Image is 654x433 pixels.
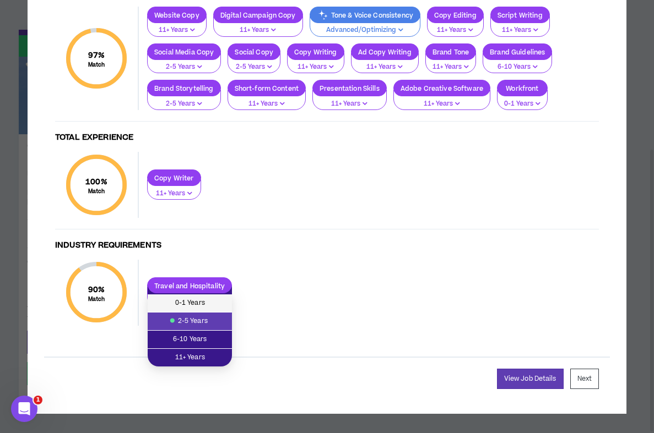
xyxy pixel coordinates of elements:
p: 6-10 Years [490,62,545,72]
button: 11+ Years [427,16,484,37]
small: Match [88,61,105,69]
small: Match [88,295,105,303]
p: Copy Writer [148,174,201,182]
small: Match [85,188,107,195]
span: 1 [34,396,42,404]
p: 11+ Years [320,99,380,109]
button: 11+ Years [490,16,550,37]
p: 11+ Years [235,99,299,109]
button: 11+ Years [213,16,303,37]
button: 11+ Years [312,90,387,111]
a: View Job Details [497,369,564,389]
p: 11+ Years [220,25,296,35]
span: 97 % [88,50,105,61]
h4: Total Experience [55,133,599,143]
p: 11+ Years [358,62,412,72]
p: Copy Editing [428,11,483,19]
iframe: Intercom live chat [11,396,37,422]
p: Social Media Copy [148,48,220,56]
button: 11+ Years [228,90,306,111]
p: 2-5 Years [154,99,214,109]
p: Presentation Skills [313,84,386,92]
p: Adobe Creative Software [394,84,490,92]
p: Social Copy [228,48,280,56]
button: 11+ Years [425,53,476,74]
p: 0-1 Years [504,99,541,109]
button: 2-5 Years [147,53,221,74]
p: 2-5 Years [235,62,273,72]
p: Digital Campaign Copy [214,11,302,19]
button: 0-1 Years [497,90,548,111]
p: Brand Tone [426,48,475,56]
p: Travel and Hospitality [148,282,231,290]
button: 2-5 Years [228,53,280,74]
button: 2-5 Years [147,90,221,111]
p: Script Writing [491,11,549,19]
p: 2-5 Years [154,62,214,72]
button: 11+ Years [351,53,419,74]
p: 11+ Years [498,25,543,35]
p: Short-form Content [228,84,306,92]
p: 11+ Years [401,99,483,109]
button: 11+ Years [147,16,207,37]
p: Workfront [498,84,547,92]
span: 2-5 Years [154,315,225,327]
button: 11+ Years [287,53,344,74]
span: 0-1 Years [154,297,225,309]
button: Next [570,369,599,389]
p: Website Copy [148,11,206,19]
span: 11+ Years [154,352,225,364]
p: Brand Guidelines [483,48,552,56]
span: 6-10 Years [154,333,225,346]
button: 11+ Years [147,179,201,200]
h4: Industry Requirements [55,240,599,251]
p: Brand Storytelling [148,84,220,92]
p: 11+ Years [294,62,337,72]
p: 11+ Years [434,25,477,35]
p: 11+ Years [154,25,199,35]
button: 6-10 Years [483,53,552,74]
button: 11+ Years [393,90,490,111]
p: 11+ Years [154,189,194,199]
span: 90 % [88,284,105,295]
span: 100 % [85,176,107,188]
p: 11+ Years [433,62,469,72]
